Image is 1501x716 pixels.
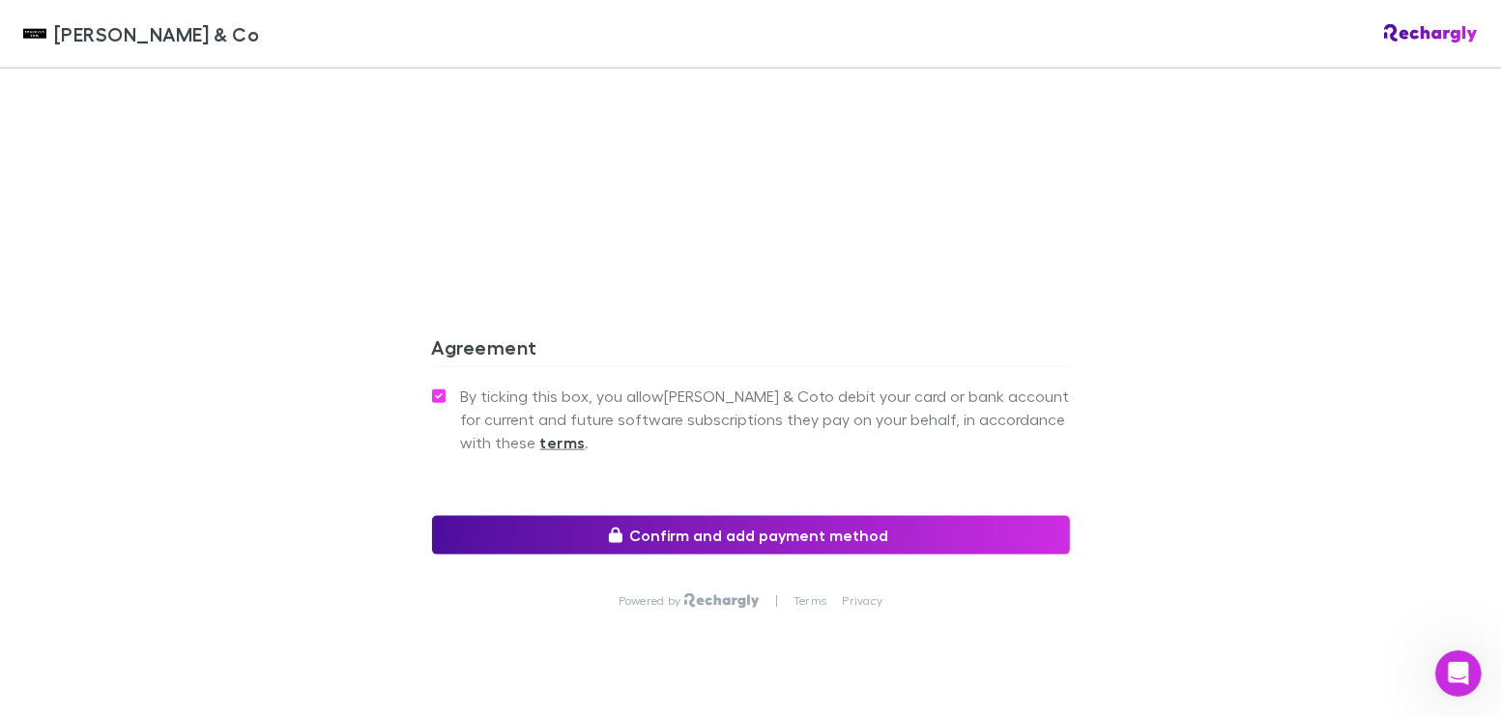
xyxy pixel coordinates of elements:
span: [PERSON_NAME] & Co [54,19,259,48]
a: Privacy [842,593,882,609]
button: Confirm and add payment method [432,516,1070,555]
h3: Agreement [432,335,1070,366]
span: By ticking this box, you allow [PERSON_NAME] & Co to debit your card or bank account for current ... [461,385,1070,454]
a: Terms [794,593,826,609]
p: Powered by [619,593,685,609]
strong: terms [540,433,586,452]
img: Rechargly Logo [684,593,759,609]
iframe: Intercom live chat [1435,650,1482,697]
img: Shaddock & Co's Logo [23,22,46,45]
p: | [775,593,778,609]
img: Rechargly Logo [1384,24,1478,43]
